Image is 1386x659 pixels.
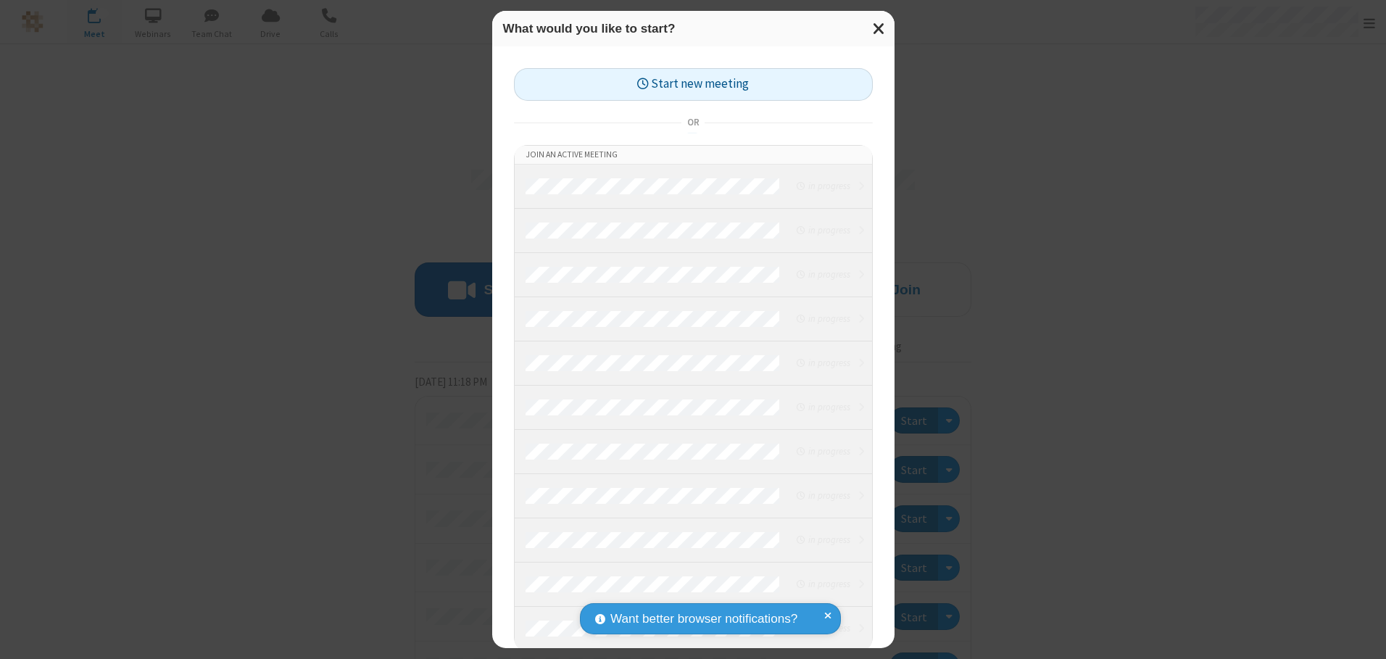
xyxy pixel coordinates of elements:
em: in progress [797,489,850,502]
em: in progress [797,577,850,591]
em: in progress [797,268,850,281]
em: in progress [797,179,850,193]
li: Join an active meeting [515,146,872,165]
em: in progress [797,444,850,458]
span: or [681,112,705,133]
em: in progress [797,223,850,237]
span: Want better browser notifications? [610,610,797,629]
button: Start new meeting [514,68,873,101]
em: in progress [797,533,850,547]
em: in progress [797,356,850,370]
em: in progress [797,312,850,326]
em: in progress [797,400,850,414]
button: Close modal [864,11,895,46]
h3: What would you like to start? [503,22,884,36]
